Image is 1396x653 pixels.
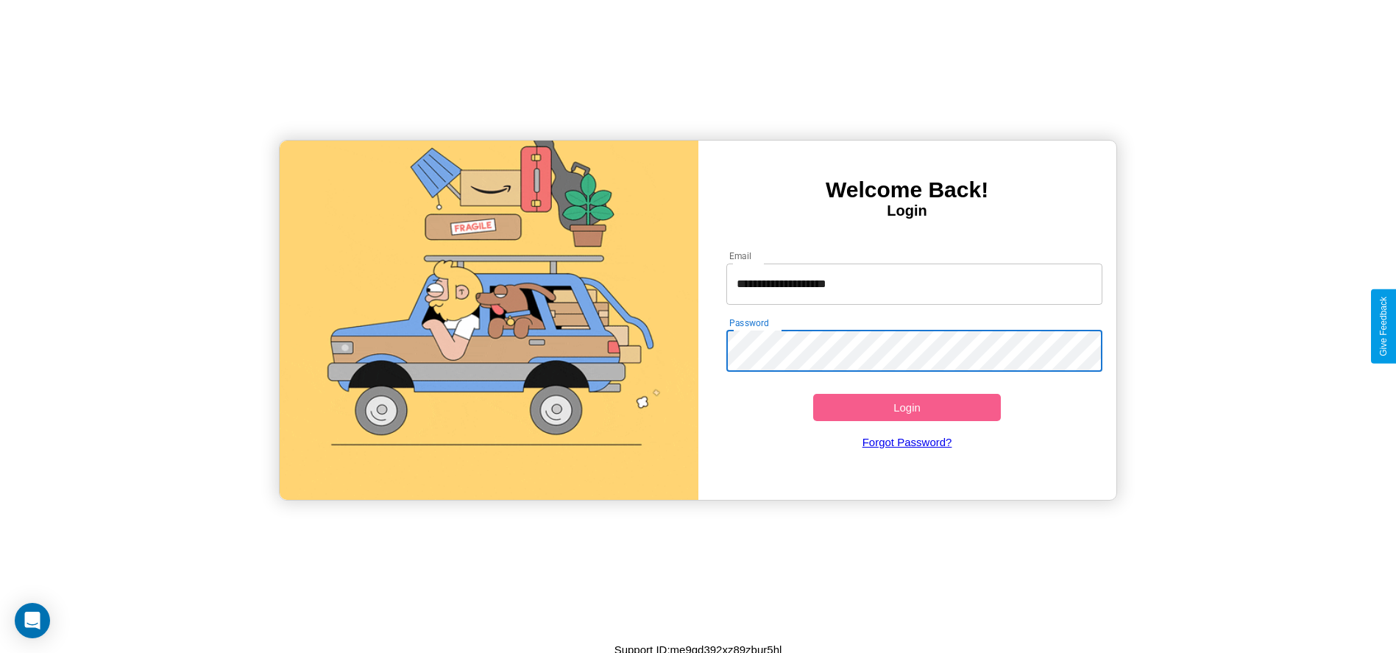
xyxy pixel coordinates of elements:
div: Give Feedback [1378,297,1389,356]
label: Password [729,317,768,329]
h4: Login [698,202,1116,219]
a: Forgot Password? [719,421,1095,463]
h3: Welcome Back! [698,177,1116,202]
button: Login [813,394,1002,421]
div: Open Intercom Messenger [15,603,50,638]
img: gif [280,141,698,500]
label: Email [729,250,752,262]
